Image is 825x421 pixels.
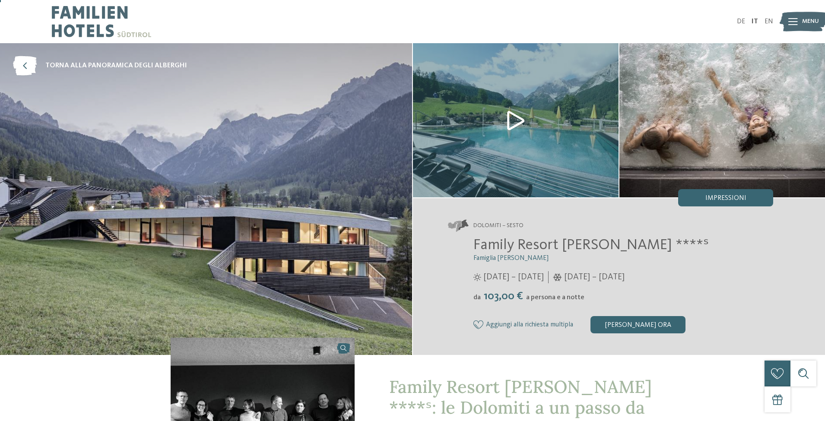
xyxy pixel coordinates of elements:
img: Il nostro family hotel a Sesto, il vostro rifugio sulle Dolomiti. [413,43,619,197]
span: torna alla panoramica degli alberghi [45,61,187,70]
span: Dolomiti – Sesto [473,222,524,230]
span: Aggiungi alla richiesta multipla [486,321,573,329]
span: Family Resort [PERSON_NAME] ****ˢ [473,237,709,253]
span: [DATE] – [DATE] [564,271,625,283]
span: da [473,294,481,301]
div: [PERSON_NAME] ora [590,316,685,333]
span: [DATE] – [DATE] [483,271,544,283]
span: Menu [802,17,819,26]
a: EN [765,18,773,25]
span: Impressioni [705,195,746,202]
i: Orari d'apertura inverno [553,273,562,281]
a: IT [752,18,758,25]
a: torna alla panoramica degli alberghi [13,56,187,76]
span: a persona e a notte [526,294,584,301]
a: DE [737,18,745,25]
i: Orari d'apertura estate [473,273,481,281]
span: Famiglia [PERSON_NAME] [473,255,549,262]
img: Il nostro family hotel a Sesto, il vostro rifugio sulle Dolomiti. [619,43,825,197]
span: 103,00 € [482,291,525,302]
